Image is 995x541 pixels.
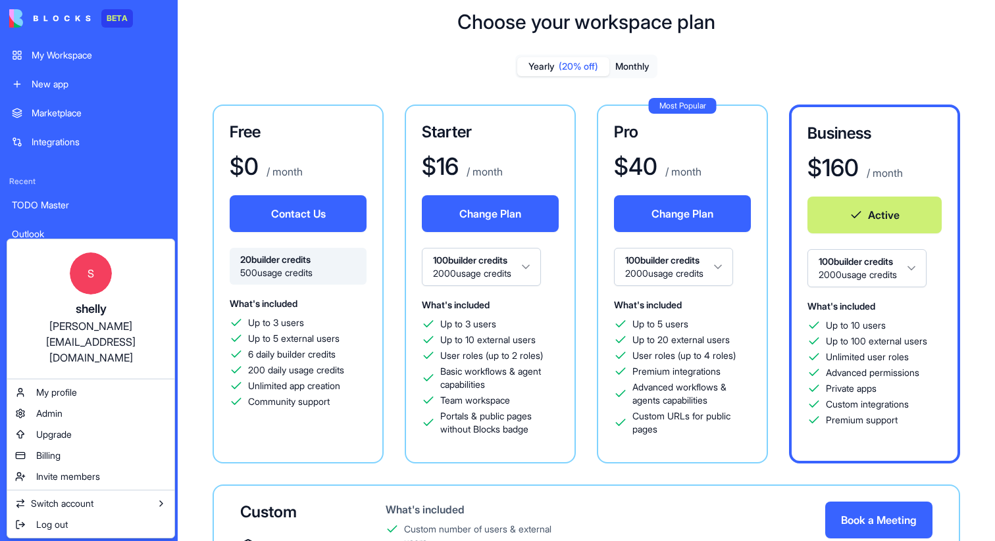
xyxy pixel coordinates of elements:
[70,252,112,294] span: S
[36,407,63,420] span: Admin
[20,300,161,318] div: shelly
[10,466,172,487] a: Invite members
[20,318,161,365] div: [PERSON_NAME][EMAIL_ADDRESS][DOMAIN_NAME]
[4,176,174,187] span: Recent
[12,227,166,241] div: Outlook
[10,403,172,424] a: Admin
[12,199,166,212] div: TODO Master
[36,386,77,399] span: My profile
[36,470,100,483] span: Invite members
[36,518,68,531] span: Log out
[10,382,172,403] a: My profile
[10,242,172,376] a: Sshelly[PERSON_NAME][EMAIL_ADDRESS][DOMAIN_NAME]
[10,424,172,445] a: Upgrade
[36,449,61,462] span: Billing
[31,497,93,510] span: Switch account
[10,445,172,466] a: Billing
[36,428,72,441] span: Upgrade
